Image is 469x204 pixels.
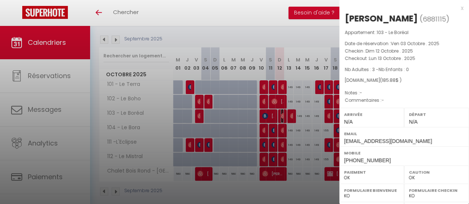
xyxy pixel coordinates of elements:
[339,4,463,13] div: x
[344,187,399,194] label: Formulaire Bienvenue
[377,29,409,36] span: 103 - Le Boréal
[382,97,384,103] span: -
[391,40,439,47] span: Ven 03 Octobre . 2025
[344,119,353,125] span: N/A
[345,29,463,36] p: Appartement :
[345,89,463,97] p: Notes :
[369,55,415,61] span: Lun 13 Octobre . 2025
[409,111,464,118] label: Départ
[382,77,396,83] span: 185.88
[345,13,418,24] div: [PERSON_NAME]
[380,77,402,83] span: ( $ )
[345,40,463,47] p: Date de réservation :
[360,90,362,96] span: -
[345,55,463,62] p: Checkout :
[345,97,463,104] p: Commentaires :
[344,130,464,137] label: Email
[423,14,446,24] span: 6881115
[409,119,417,125] span: N/A
[345,77,463,84] div: [DOMAIN_NAME]
[379,66,409,73] span: Nb Enfants : 0
[344,168,399,176] label: Paiement
[344,111,399,118] label: Arrivée
[345,66,409,73] span: Nb Adultes : 3 -
[344,138,432,144] span: [EMAIL_ADDRESS][DOMAIN_NAME]
[366,48,413,54] span: Dim 12 Octobre . 2025
[420,14,449,24] span: ( )
[409,168,464,176] label: Caution
[409,187,464,194] label: Formulaire Checkin
[345,47,463,55] p: Checkin :
[344,149,464,157] label: Mobile
[344,157,391,163] span: [PHONE_NUMBER]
